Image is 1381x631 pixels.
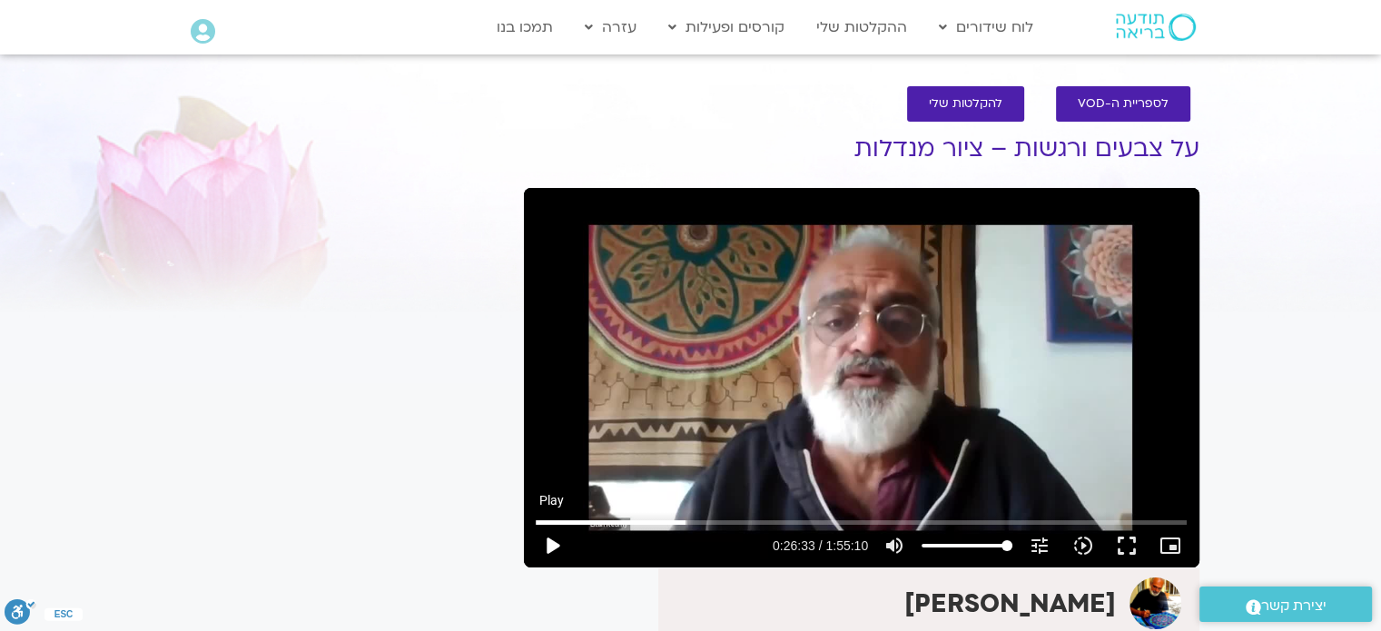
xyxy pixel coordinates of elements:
[1056,86,1190,122] a: לספריית ה-VOD
[1261,594,1327,618] span: יצירת קשר
[576,10,646,44] a: עזרה
[1129,577,1181,629] img: איתן קדמי
[807,10,916,44] a: ההקלטות שלי
[524,135,1199,163] h1: על צבעים ורגשות – ציור מנדלות
[904,587,1116,621] strong: [PERSON_NAME]
[659,10,794,44] a: קורסים ופעילות
[1078,97,1169,111] span: לספריית ה-VOD
[1199,587,1372,622] a: יצירת קשר
[488,10,562,44] a: תמכו בנו
[907,86,1024,122] a: להקלטות שלי
[930,10,1042,44] a: לוח שידורים
[1116,14,1196,41] img: תודעה בריאה
[929,97,1002,111] span: להקלטות שלי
